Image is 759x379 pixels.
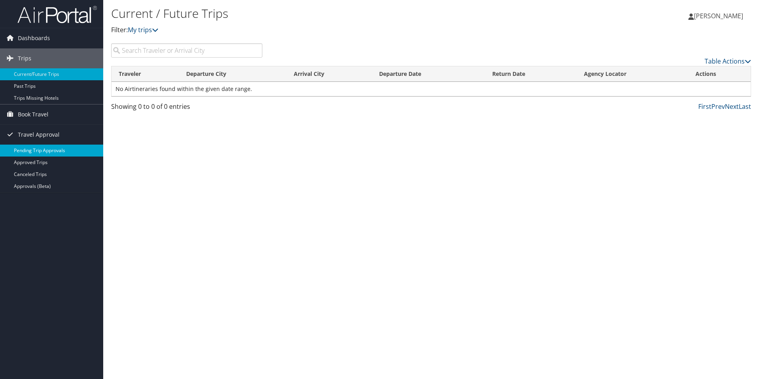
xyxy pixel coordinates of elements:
span: [PERSON_NAME] [694,12,743,20]
span: Book Travel [18,104,48,124]
a: Prev [711,102,725,111]
th: Actions [688,66,751,82]
th: Departure Date: activate to sort column descending [372,66,485,82]
a: Table Actions [705,57,751,66]
th: Traveler: activate to sort column ascending [112,66,179,82]
span: Trips [18,48,31,68]
span: Travel Approval [18,125,60,145]
h1: Current / Future Trips [111,5,538,22]
div: Showing 0 to 0 of 0 entries [111,102,262,115]
a: [PERSON_NAME] [688,4,751,28]
span: Dashboards [18,28,50,48]
th: Return Date: activate to sort column ascending [485,66,577,82]
td: No Airtineraries found within the given date range. [112,82,751,96]
a: First [698,102,711,111]
input: Search Traveler or Arrival City [111,43,262,58]
th: Departure City: activate to sort column ascending [179,66,287,82]
a: Last [739,102,751,111]
a: My trips [128,25,158,34]
img: airportal-logo.png [17,5,97,24]
a: Next [725,102,739,111]
th: Arrival City: activate to sort column ascending [287,66,372,82]
p: Filter: [111,25,538,35]
th: Agency Locator: activate to sort column ascending [577,66,688,82]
